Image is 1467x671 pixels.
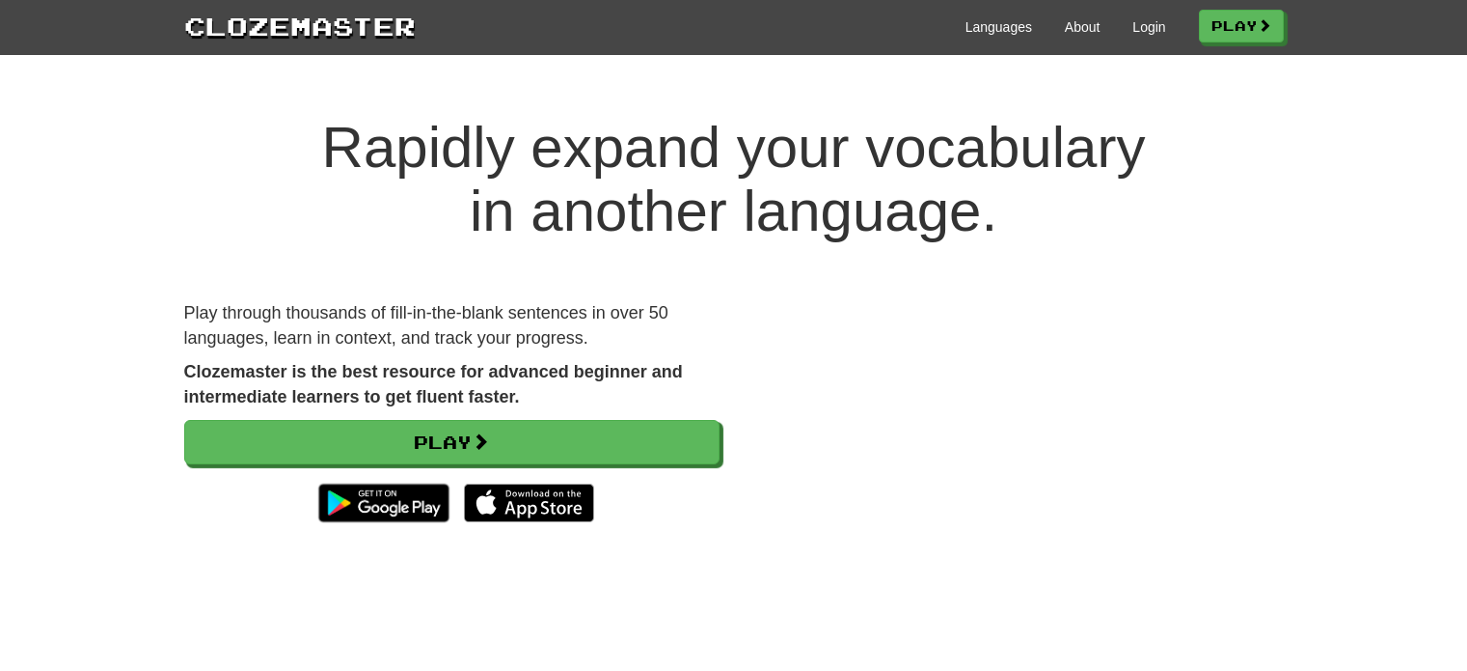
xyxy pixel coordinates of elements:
[1199,10,1284,42] a: Play
[309,474,458,532] img: Get it on Google Play
[184,8,416,43] a: Clozemaster
[1065,17,1100,37] a: About
[1132,17,1165,37] a: Login
[464,484,594,522] img: Download_on_the_App_Store_Badge_US-UK_135x40-25178aeef6eb6b83b96f5f2d004eda3bffbb37122de64afbaef7...
[184,362,683,406] strong: Clozemaster is the best resource for advanced beginner and intermediate learners to get fluent fa...
[965,17,1032,37] a: Languages
[184,420,720,464] a: Play
[184,301,720,350] p: Play through thousands of fill-in-the-blank sentences in over 50 languages, learn in context, and...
